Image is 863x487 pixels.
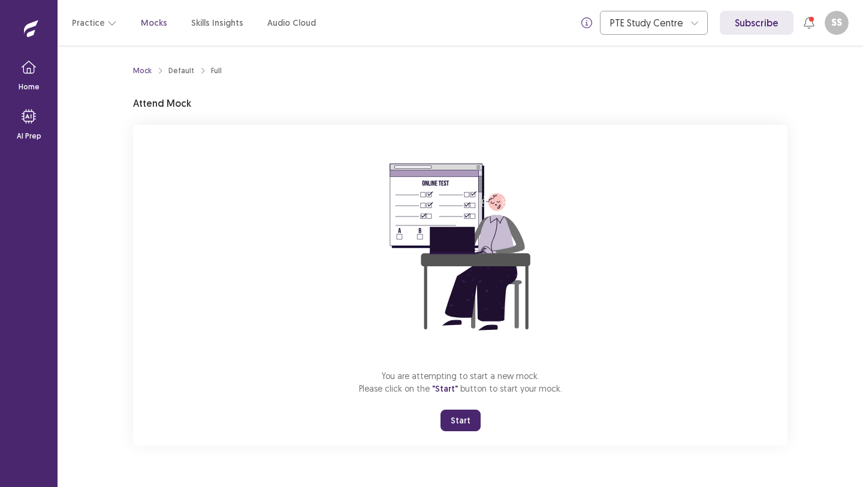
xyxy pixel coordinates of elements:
p: AI Prep [17,131,41,142]
span: "Start" [432,383,458,394]
a: Audio Cloud [267,17,316,29]
nav: breadcrumb [133,65,222,76]
div: Default [168,65,194,76]
a: Mock [133,65,152,76]
a: Subscribe [720,11,793,35]
button: Practice [72,12,117,34]
button: Start [440,410,481,431]
img: attend-mock [352,139,568,355]
a: Skills Insights [191,17,243,29]
button: SS [825,11,849,35]
div: Full [211,65,222,76]
p: Attend Mock [133,96,191,110]
p: Home [19,82,40,92]
a: Mocks [141,17,167,29]
button: info [576,12,598,34]
div: PTE Study Centre [610,11,684,34]
p: You are attempting to start a new mock. Please click on the button to start your mock. [359,369,562,395]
